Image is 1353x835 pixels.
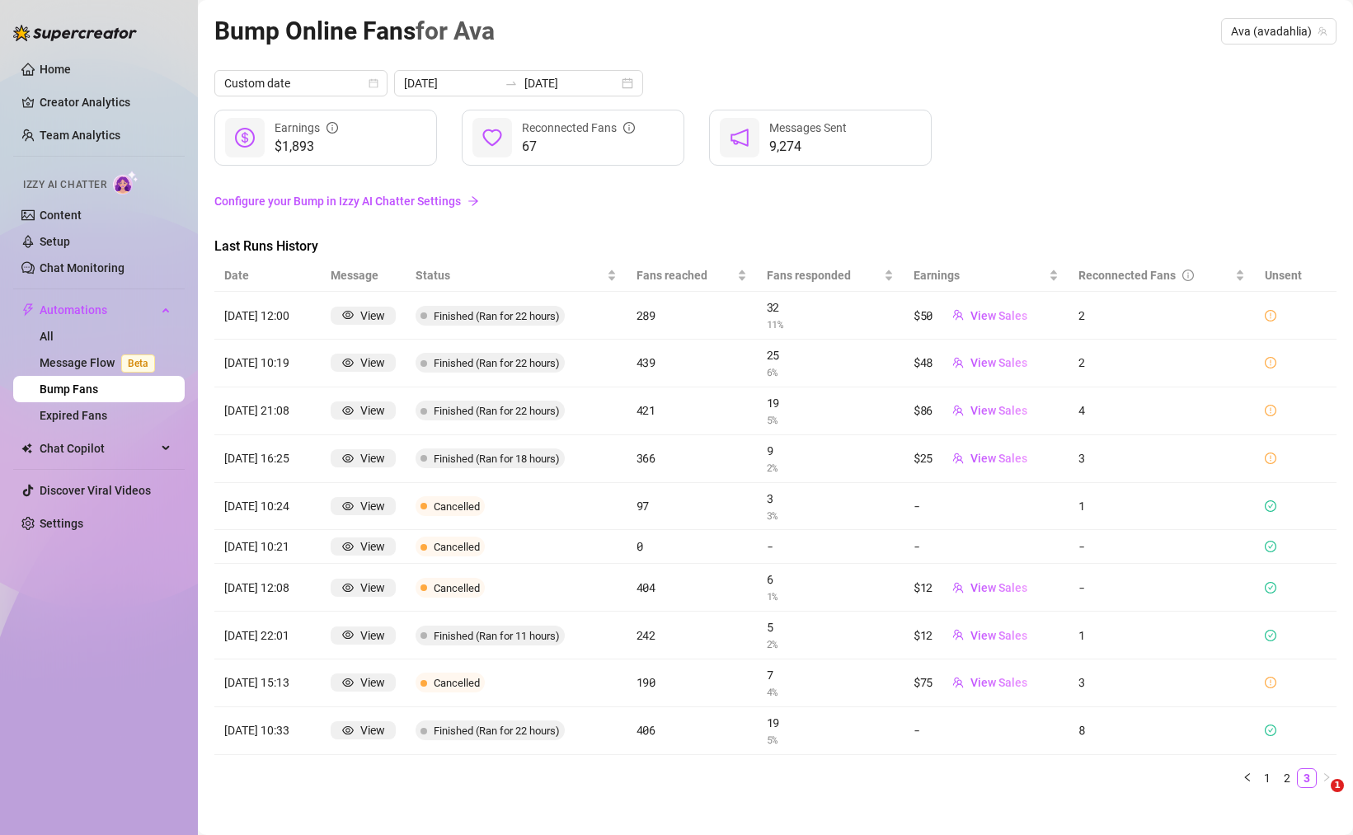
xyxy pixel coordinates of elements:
span: dollar [235,128,255,148]
span: View Sales [970,676,1027,689]
article: 3 % [767,508,894,523]
article: 2 [1078,307,1245,325]
article: 8 [1078,721,1245,739]
span: View Sales [970,404,1027,417]
article: 3 [1078,449,1245,467]
div: View [360,354,385,372]
span: team [952,357,964,368]
th: Status [406,260,626,292]
span: Last Runs History [214,237,491,256]
span: Cancelled [434,500,480,513]
div: View [360,401,385,420]
a: Setup [40,235,70,248]
a: Message FlowBeta [40,356,162,369]
article: 3 [1078,673,1245,692]
button: View Sales [939,575,1041,601]
a: Configure your Bump in Izzy AI Chatter Settings [214,192,1337,210]
article: 9 [767,442,894,460]
div: Earnings [275,119,338,137]
article: 19 [767,394,894,412]
span: team [952,309,964,321]
span: to [505,77,518,90]
div: Reconnected Fans [522,119,635,137]
article: 5 [767,618,894,636]
span: eye [342,500,354,512]
li: 3 [1297,768,1317,788]
article: 7 [767,666,894,684]
span: Chat Copilot [40,435,157,462]
span: right [1322,772,1332,782]
a: Home [40,63,71,76]
button: View Sales [939,669,1041,696]
img: Chat Copilot [21,443,32,454]
article: 5 % [767,412,894,428]
span: View Sales [970,309,1027,322]
article: $12 [914,626,933,645]
th: Earnings [904,260,1069,292]
article: - [767,537,894,556]
span: View Sales [970,452,1027,465]
span: View Sales [970,629,1027,642]
span: Cancelled [434,541,480,553]
span: Fans reached [637,266,734,284]
article: 4 [1078,401,1245,420]
span: check-circle [1265,630,1276,641]
article: $86 [914,401,933,420]
span: eye [342,357,354,368]
a: 3 [1298,769,1316,787]
span: Earnings [914,266,1045,284]
img: logo-BBDzfeDw.svg [13,25,137,41]
article: 242 [637,626,747,645]
span: info-circle [1182,270,1194,281]
article: 19 [767,714,894,732]
span: exclamation-circle [1265,677,1276,688]
span: eye [342,541,354,552]
article: [DATE] 10:21 [224,537,311,556]
span: eye [342,405,354,416]
th: Fans reached [627,260,757,292]
span: check-circle [1265,582,1276,593]
article: - [914,537,920,556]
span: for Ava [416,16,495,45]
span: info-circle [623,122,635,134]
article: [DATE] 12:08 [224,579,311,597]
span: left [1243,772,1252,782]
article: 406 [637,721,747,739]
article: - [914,721,920,739]
a: 2 [1278,769,1296,787]
span: Ava (avadahlia) [1231,19,1327,44]
div: View [360,673,385,692]
article: 6 % [767,364,894,380]
li: Next Page [1317,768,1337,788]
span: Finished (Ran for 11 hours) [434,630,560,642]
article: $48 [914,354,933,372]
div: View [360,579,385,597]
a: Configure your Bump in Izzy AI Chatter Settingsarrow-right [214,185,1337,217]
article: [DATE] 12:00 [224,307,311,325]
article: [DATE] 10:33 [224,721,311,739]
span: calendar [369,78,378,88]
button: View Sales [939,349,1041,376]
span: Cancelled [434,582,480,594]
span: Finished (Ran for 18 hours) [434,453,560,465]
span: exclamation-circle [1265,310,1276,321]
span: eye [342,629,354,640]
article: [DATE] 21:08 [224,401,311,420]
a: Bump Fans [40,382,98,396]
button: View Sales [939,397,1041,424]
a: Content [40,209,82,222]
span: notification [730,128,749,148]
span: team [1318,26,1327,36]
a: All [40,330,54,343]
span: 67 [522,137,635,157]
th: Message [321,260,406,292]
span: exclamation-circle [1265,453,1276,464]
img: AI Chatter [113,171,139,195]
th: Unsent [1255,260,1312,292]
article: 11 % [767,317,894,332]
th: Date [214,260,321,292]
div: View [360,721,385,739]
span: check-circle [1265,500,1276,512]
span: team [952,405,964,416]
a: Creator Analytics [40,89,171,115]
